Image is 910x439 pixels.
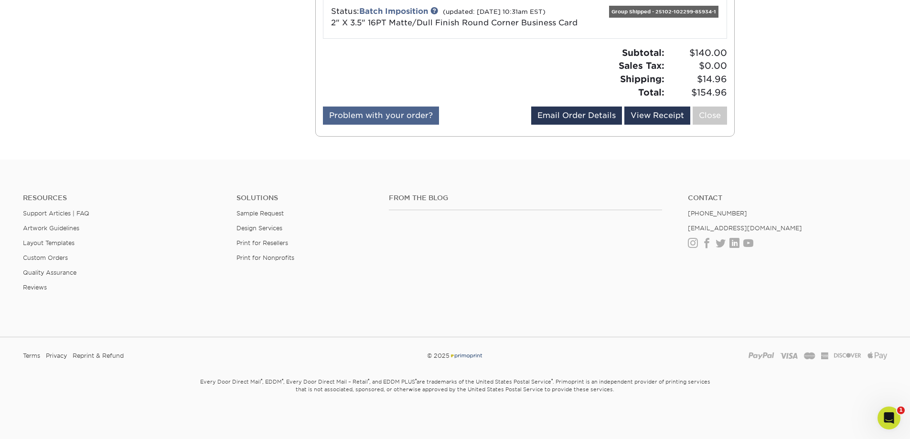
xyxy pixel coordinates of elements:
[323,107,439,125] a: Problem with your order?
[667,86,727,99] span: $154.96
[46,349,67,363] a: Privacy
[667,46,727,60] span: $140.00
[236,239,288,246] a: Print for Resellers
[331,18,578,27] a: 2" X 3.5" 16PT Matte/Dull Finish Round Corner Business Card
[236,194,375,202] h4: Solutions
[688,210,747,217] a: [PHONE_NUMBER]
[688,194,887,202] a: Contact
[23,349,40,363] a: Terms
[236,210,284,217] a: Sample Request
[359,7,428,16] a: Batch Imposition
[415,378,417,383] sup: ®
[878,407,900,429] iframe: Intercom live chat
[693,107,727,125] a: Close
[667,59,727,73] span: $0.00
[450,352,483,359] img: Primoprint
[622,47,664,58] strong: Subtotal:
[531,107,622,125] a: Email Order Details
[23,225,79,232] a: Artwork Guidelines
[619,60,664,71] strong: Sales Tax:
[624,107,690,125] a: View Receipt
[324,6,592,29] div: Status:
[23,254,68,261] a: Custom Orders
[73,349,124,363] a: Reprint & Refund
[176,375,735,417] small: Every Door Direct Mail , EDDM , Every Door Direct Mail – Retail , and EDDM PLUS are trademarks of...
[309,349,601,363] div: © 2025
[620,74,664,84] strong: Shipping:
[667,73,727,86] span: $14.96
[282,378,283,383] sup: ®
[688,225,802,232] a: [EMAIL_ADDRESS][DOMAIN_NAME]
[23,194,222,202] h4: Resources
[23,239,75,246] a: Layout Templates
[389,194,662,202] h4: From the Blog
[638,87,664,97] strong: Total:
[23,284,47,291] a: Reviews
[443,8,546,15] small: (updated: [DATE] 10:31am EST)
[551,378,553,383] sup: ®
[261,378,262,383] sup: ®
[897,407,905,414] span: 1
[609,6,718,18] div: Group Shipped - 25102-102299-85934-1
[23,269,76,276] a: Quality Assurance
[236,225,282,232] a: Design Services
[23,210,89,217] a: Support Articles | FAQ
[236,254,294,261] a: Print for Nonprofits
[368,378,369,383] sup: ®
